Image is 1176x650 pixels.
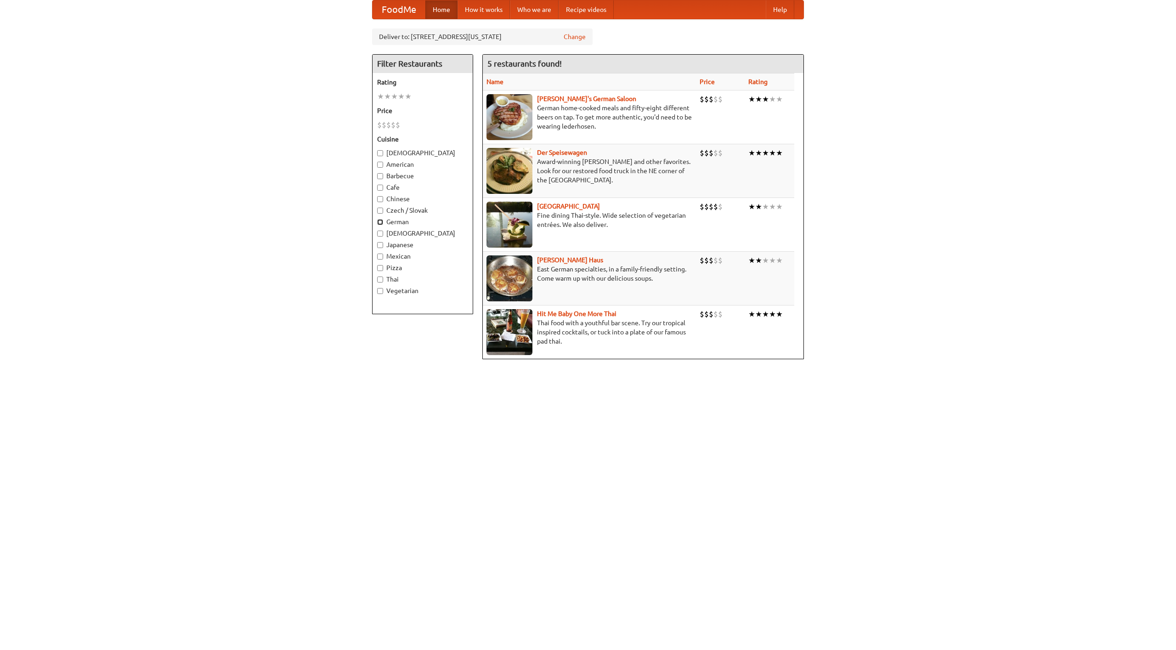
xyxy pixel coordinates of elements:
li: $ [713,202,718,212]
li: $ [704,94,709,104]
li: ★ [377,91,384,102]
a: [GEOGRAPHIC_DATA] [537,203,600,210]
a: Name [486,78,503,85]
input: German [377,219,383,225]
input: Pizza [377,265,383,271]
label: [DEMOGRAPHIC_DATA] [377,148,468,158]
li: ★ [755,202,762,212]
h5: Price [377,106,468,115]
li: ★ [769,309,776,319]
label: Japanese [377,240,468,249]
label: Barbecue [377,171,468,181]
input: Chinese [377,196,383,202]
li: ★ [755,148,762,158]
li: $ [709,309,713,319]
a: Help [766,0,794,19]
li: ★ [776,202,783,212]
label: [DEMOGRAPHIC_DATA] [377,229,468,238]
label: Mexican [377,252,468,261]
li: ★ [762,202,769,212]
li: ★ [398,91,405,102]
a: Rating [748,78,768,85]
a: Recipe videos [559,0,614,19]
h4: Filter Restaurants [373,55,473,73]
a: Hit Me Baby One More Thai [537,310,616,317]
li: ★ [748,148,755,158]
li: $ [718,148,723,158]
li: ★ [769,94,776,104]
a: FoodMe [373,0,425,19]
li: ★ [762,309,769,319]
li: ★ [776,148,783,158]
input: American [377,162,383,168]
img: kohlhaus.jpg [486,255,532,301]
input: [DEMOGRAPHIC_DATA] [377,150,383,156]
img: babythai.jpg [486,309,532,355]
li: $ [709,148,713,158]
li: $ [391,120,396,130]
li: $ [386,120,391,130]
a: How it works [458,0,510,19]
li: ★ [748,94,755,104]
li: $ [718,94,723,104]
h5: Rating [377,78,468,87]
img: speisewagen.jpg [486,148,532,194]
label: German [377,217,468,226]
input: Japanese [377,242,383,248]
p: Award-winning [PERSON_NAME] and other favorites. Look for our restored food truck in the NE corne... [486,157,692,185]
a: Price [700,78,715,85]
input: Thai [377,277,383,283]
p: East German specialties, in a family-friendly setting. Come warm up with our delicious soups. [486,265,692,283]
img: esthers.jpg [486,94,532,140]
a: [PERSON_NAME] Haus [537,256,603,264]
li: ★ [762,255,769,266]
p: German home-cooked meals and fifty-eight different beers on tap. To get more authentic, you'd nee... [486,103,692,131]
li: $ [704,309,709,319]
li: ★ [762,148,769,158]
input: Barbecue [377,173,383,179]
li: ★ [769,255,776,266]
li: $ [700,309,704,319]
li: $ [700,202,704,212]
li: $ [718,202,723,212]
li: $ [700,255,704,266]
a: Der Speisewagen [537,149,587,156]
li: ★ [776,309,783,319]
li: $ [713,148,718,158]
li: $ [718,309,723,319]
div: Deliver to: [STREET_ADDRESS][US_STATE] [372,28,593,45]
p: Fine dining Thai-style. Wide selection of vegetarian entrées. We also deliver. [486,211,692,229]
li: $ [377,120,382,130]
li: ★ [755,309,762,319]
a: Home [425,0,458,19]
li: ★ [405,91,412,102]
li: ★ [748,202,755,212]
li: $ [704,255,709,266]
label: Pizza [377,263,468,272]
a: Who we are [510,0,559,19]
li: $ [700,94,704,104]
li: ★ [762,94,769,104]
li: ★ [755,255,762,266]
li: $ [709,94,713,104]
a: Change [564,32,586,41]
li: $ [396,120,400,130]
li: $ [713,255,718,266]
li: ★ [384,91,391,102]
b: [PERSON_NAME]'s German Saloon [537,95,636,102]
li: $ [709,202,713,212]
input: Mexican [377,254,383,260]
li: $ [713,309,718,319]
li: $ [382,120,386,130]
input: Czech / Slovak [377,208,383,214]
input: Vegetarian [377,288,383,294]
li: $ [704,148,709,158]
li: ★ [391,91,398,102]
label: Chinese [377,194,468,203]
label: Czech / Slovak [377,206,468,215]
li: ★ [769,148,776,158]
li: ★ [755,94,762,104]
